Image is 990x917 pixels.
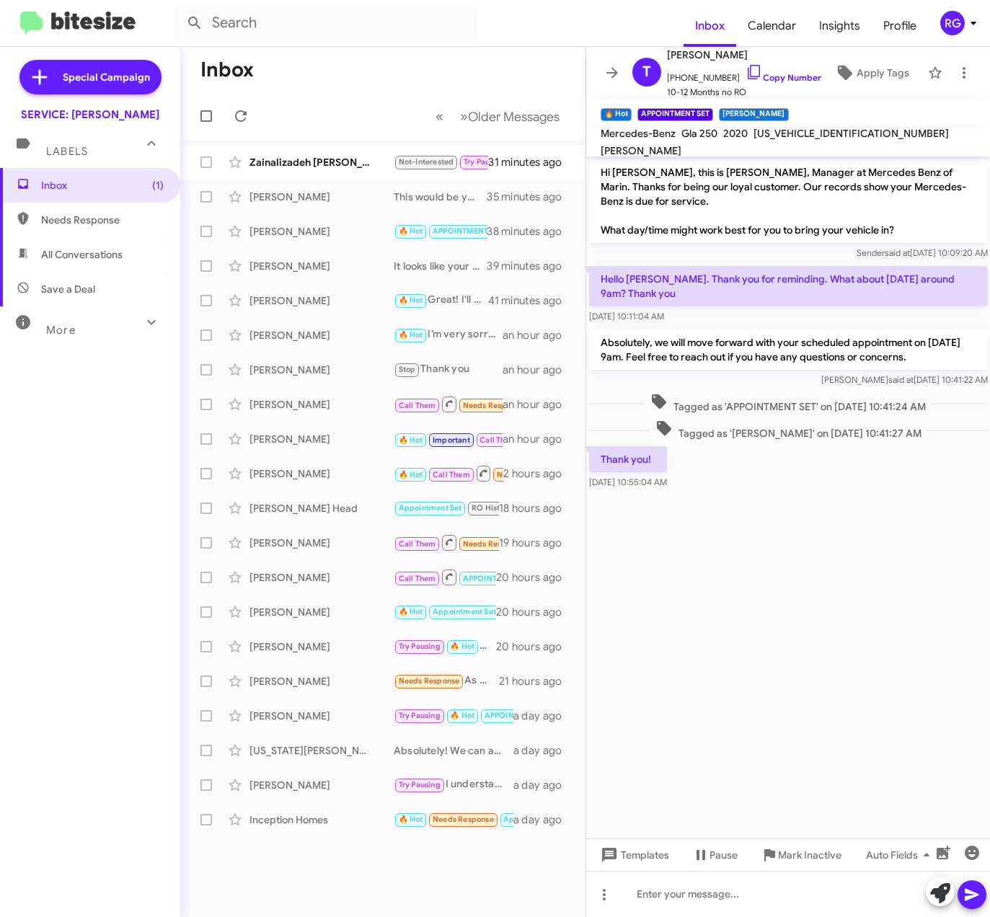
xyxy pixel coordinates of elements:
[249,466,394,481] div: [PERSON_NAME]
[41,247,123,262] span: All Conversations
[601,127,676,140] span: Mercedes-Benz
[399,642,441,651] span: Try Pausing
[249,328,394,342] div: [PERSON_NAME]
[394,707,513,724] div: Ok!
[487,190,574,204] div: 35 minutes ago
[394,327,503,343] div: I’m very sorry to hear about the missed appointments and the inconvenience it caused. I completel...
[200,58,254,81] h1: Inbox
[394,154,488,170] div: Thank you for your Complimentary Services at your Mercedes Benz dealership! I will let you know m...
[487,224,574,239] div: 38 minutes ago
[513,812,574,827] div: a day ago
[667,85,821,99] span: 10-12 Months no RO
[778,842,841,868] span: Mark Inactive
[249,155,394,169] div: Zainalizadeh [PERSON_NAME]
[41,178,164,192] span: Inbox
[463,539,524,549] span: Needs Response
[249,224,394,239] div: [PERSON_NAME]
[249,363,394,377] div: [PERSON_NAME]
[463,401,524,410] span: Needs Response
[394,430,503,448] div: Inbound Call
[436,107,443,125] span: «
[928,11,974,35] button: RG
[601,108,632,121] small: 🔥 Hot
[433,435,470,445] span: Important
[249,259,394,273] div: [PERSON_NAME]
[394,464,503,482] div: Inbound Call
[394,361,503,378] div: Thank you
[249,778,394,792] div: [PERSON_NAME]
[488,155,573,169] div: 31 minutes ago
[649,420,927,440] span: Tagged as '[PERSON_NAME]' on [DATE] 10:41:27 AM
[249,536,394,550] div: [PERSON_NAME]
[479,435,517,445] span: Call Them
[428,102,568,131] nav: Page navigation example
[589,329,988,370] p: Absolutely, we will move forward with your scheduled appointment on [DATE] 9am. Feel free to reac...
[589,446,667,472] p: Thank you!
[503,466,573,481] div: 2 hours ago
[645,393,932,414] span: Tagged as 'APPOINTMENT SET' on [DATE] 10:41:24 AM
[427,102,452,131] button: Previous
[249,709,394,723] div: [PERSON_NAME]
[249,293,394,308] div: [PERSON_NAME]
[503,363,573,377] div: an hour ago
[399,539,436,549] span: Call Them
[399,574,436,583] span: Call Them
[749,842,853,868] button: Mark Inactive
[642,61,651,84] span: T
[19,60,162,94] a: Special Campaign
[719,108,788,121] small: [PERSON_NAME]
[394,603,496,620] div: Liked “yes”
[394,673,499,689] div: As a counter note, our Land Rover was being serviced at the same time. Super organized and friend...
[667,46,821,63] span: [PERSON_NAME]
[513,778,574,792] div: a day ago
[503,815,567,824] span: Appointment Set
[152,178,164,192] span: (1)
[888,374,913,385] span: said at
[499,501,574,515] div: 18 hours ago
[41,282,95,296] span: Save a Deal
[399,157,454,167] span: Not-Interested
[468,109,560,125] span: Older Messages
[394,811,513,828] div: Thank you so much
[822,60,921,86] button: Apply Tags
[249,639,394,654] div: [PERSON_NAME]
[249,432,394,446] div: [PERSON_NAME]
[399,296,423,305] span: 🔥 Hot
[808,5,872,47] a: Insights
[503,397,573,412] div: an hour ago
[513,743,574,758] div: a day ago
[249,743,394,758] div: [US_STATE][PERSON_NAME]
[503,432,573,446] div: an hour ago
[598,842,669,868] span: Templates
[499,674,574,688] div: 21 hours ago
[821,374,987,385] span: [PERSON_NAME] [DATE] 10:41:22 AM
[451,102,568,131] button: Next
[854,842,947,868] button: Auto Fields
[485,711,555,720] span: APPOINTMENT SET
[399,226,423,236] span: 🔥 Hot
[589,266,988,306] p: Hello [PERSON_NAME]. Thank you for reminding. What about [DATE] around 9am? Thank you
[399,435,423,445] span: 🔥 Hot
[249,812,394,827] div: Inception Homes
[433,815,494,824] span: Needs Response
[249,674,394,688] div: [PERSON_NAME]
[394,292,488,309] div: Great! I'll ensure everything is set for the home pickup [DATE] between 11 am and 12 pm. If you n...
[399,365,416,374] span: Stop
[736,5,808,47] a: Calendar
[589,477,667,487] span: [DATE] 10:55:04 AM
[856,247,987,258] span: Sender [DATE] 10:09:20 AM
[710,842,738,868] span: Pause
[586,842,681,868] button: Templates
[513,709,574,723] div: a day ago
[249,501,394,515] div: [PERSON_NAME] Head
[394,533,499,551] div: Inbound Call
[637,108,713,121] small: APPOINTMENT SET
[394,190,487,204] div: This would be your yearly Service A maintenance, and the coupon applies toward this service.
[499,536,574,550] div: 19 hours ago
[589,311,664,322] span: [DATE] 10:11:04 AM
[601,144,681,157] span: [PERSON_NAME]
[394,223,487,239] div: Thank you!
[394,776,513,793] div: I understand, just let me know when you're back and we can schedule your service appointment at y...
[450,711,474,720] span: 🔥 Hot
[857,60,909,86] span: Apply Tags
